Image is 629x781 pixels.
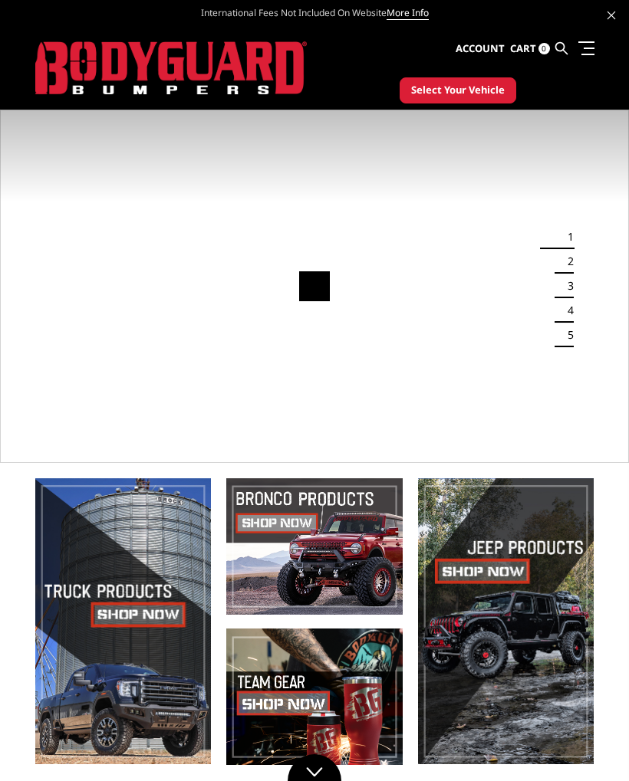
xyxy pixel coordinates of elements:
a: More Info [387,6,429,20]
button: 4 of 5 [558,298,574,323]
a: Click to Down [288,754,341,781]
button: 1 of 5 [558,225,574,250]
a: Cart 0 [510,28,550,70]
a: Account [456,28,505,70]
button: 3 of 5 [558,274,574,299]
span: Account [456,41,505,55]
span: Cart [510,41,536,55]
span: Select Your Vehicle [411,83,505,98]
button: 2 of 5 [558,250,574,274]
button: Select Your Vehicle [400,77,516,103]
img: BODYGUARD BUMPERS [35,41,308,95]
button: 5 of 5 [558,323,574,347]
span: 0 [538,43,550,54]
